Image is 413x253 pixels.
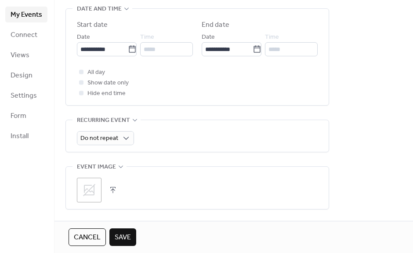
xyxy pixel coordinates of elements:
[11,70,33,81] span: Design
[11,111,26,121] span: Form
[11,10,42,20] span: My Events
[69,228,106,246] button: Cancel
[77,4,122,15] span: Date and time
[11,50,29,61] span: Views
[5,128,47,144] a: Install
[140,32,154,43] span: Time
[5,67,47,83] a: Design
[77,20,108,30] div: Start date
[77,32,90,43] span: Date
[77,115,130,126] span: Recurring event
[5,88,47,103] a: Settings
[74,232,101,243] span: Cancel
[115,232,131,243] span: Save
[5,47,47,63] a: Views
[11,91,37,101] span: Settings
[5,108,47,124] a: Form
[87,67,105,78] span: All day
[77,219,115,230] span: Event links
[80,132,118,144] span: Do not repeat
[202,20,229,30] div: End date
[109,228,136,246] button: Save
[202,32,215,43] span: Date
[11,30,37,40] span: Connect
[77,162,116,172] span: Event image
[11,131,29,142] span: Install
[5,7,47,22] a: My Events
[87,78,129,88] span: Show date only
[77,178,101,202] div: ;
[5,27,47,43] a: Connect
[265,32,279,43] span: Time
[87,88,126,99] span: Hide end time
